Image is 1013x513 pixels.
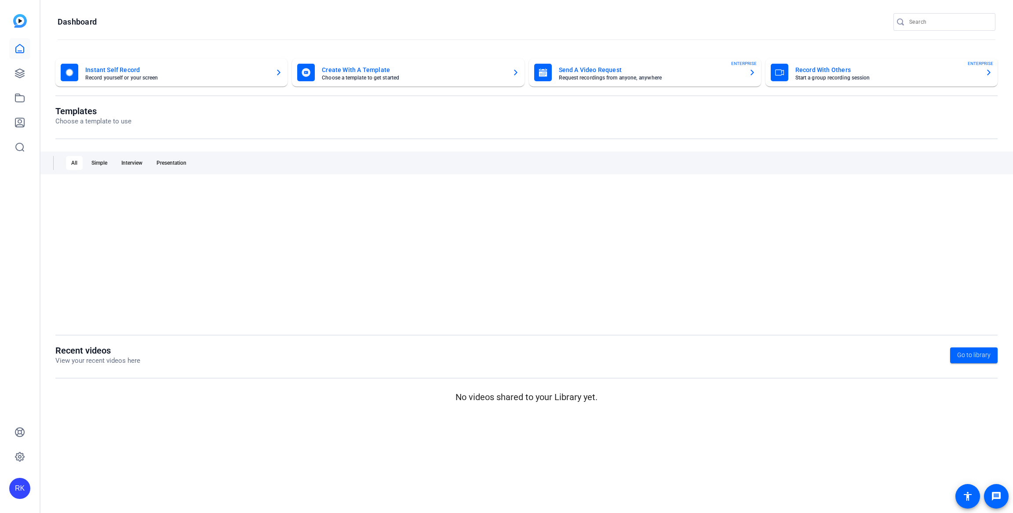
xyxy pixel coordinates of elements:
mat-icon: message [991,491,1002,502]
h1: Recent videos [55,345,140,356]
mat-card-subtitle: Record yourself or your screen [85,75,268,80]
span: ENTERPRISE [968,60,993,67]
div: RK [9,478,30,499]
p: Choose a template to use [55,116,131,126]
mat-card-title: Send A Video Request [559,65,742,75]
img: blue-gradient.svg [13,14,27,28]
div: Interview [116,156,148,170]
mat-icon: accessibility [962,491,973,502]
h1: Templates [55,106,131,116]
span: Go to library [957,350,991,360]
input: Search [909,17,988,27]
div: All [66,156,83,170]
span: ENTERPRISE [731,60,757,67]
button: Create With A TemplateChoose a template to get started [292,58,524,87]
div: Presentation [151,156,192,170]
mat-card-subtitle: Request recordings from anyone, anywhere [559,75,742,80]
button: Instant Self RecordRecord yourself or your screen [55,58,288,87]
p: View your recent videos here [55,356,140,366]
mat-card-subtitle: Start a group recording session [795,75,978,80]
h1: Dashboard [58,17,97,27]
p: No videos shared to your Library yet. [55,390,998,404]
mat-card-title: Record With Others [795,65,978,75]
mat-card-subtitle: Choose a template to get started [322,75,505,80]
button: Record With OthersStart a group recording sessionENTERPRISE [765,58,998,87]
mat-card-title: Instant Self Record [85,65,268,75]
a: Go to library [950,347,998,363]
div: Simple [86,156,113,170]
mat-card-title: Create With A Template [322,65,505,75]
button: Send A Video RequestRequest recordings from anyone, anywhereENTERPRISE [529,58,761,87]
